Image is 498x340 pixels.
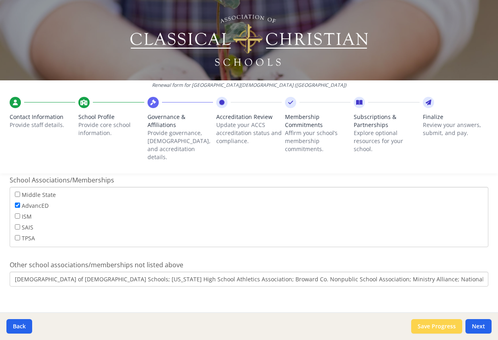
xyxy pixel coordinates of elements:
span: Membership Commitments [285,113,350,129]
button: Back [6,319,32,334]
input: SAIS [15,224,20,229]
p: Provide core school information. [78,121,144,137]
label: Middle State [15,190,56,199]
p: Explore optional resources for your school. [354,129,419,153]
button: Next [465,319,492,334]
p: Provide governance, [DEMOGRAPHIC_DATA], and accreditation details. [148,129,213,161]
span: School Associations/Memberships [10,176,114,184]
span: Governance & Affiliations [148,113,213,129]
label: TPSA [15,233,35,242]
span: Accreditation Review [216,113,282,121]
span: Subscriptions & Partnerships [354,113,419,129]
span: School Profile [78,113,144,121]
button: Save Progress [411,319,462,334]
input: TPSA [15,235,20,240]
label: ISM [15,212,32,221]
span: Finalize [423,113,488,121]
input: Middle State [15,192,20,197]
input: ISM [15,213,20,219]
span: Other school associations/memberships not listed above [10,260,183,269]
p: Provide staff details. [10,121,75,129]
input: AdvancED [15,203,20,208]
img: Logo [129,12,369,68]
label: SAIS [15,223,33,231]
label: AdvancED [15,201,49,210]
span: Contact Information [10,113,75,121]
p: Update your ACCS accreditation status and compliance. [216,121,282,145]
p: Review your answers, submit, and pay. [423,121,488,137]
p: Affirm your school’s membership commitments. [285,129,350,153]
